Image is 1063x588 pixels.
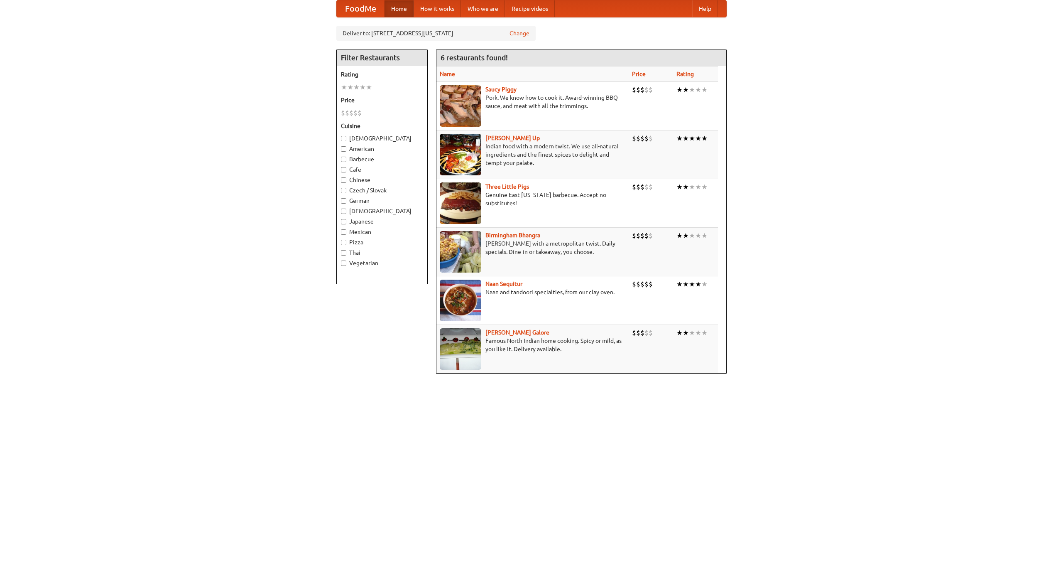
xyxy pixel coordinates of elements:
[695,328,701,337] li: ★
[341,228,423,236] label: Mexican
[440,337,625,353] p: Famous North Indian home cooking. Spicy or mild, as you like it. Delivery available.
[695,182,701,192] li: ★
[341,248,423,257] label: Thai
[640,85,644,94] li: $
[341,207,423,215] label: [DEMOGRAPHIC_DATA]
[341,261,346,266] input: Vegetarian
[632,231,636,240] li: $
[461,0,505,17] a: Who we are
[689,182,695,192] li: ★
[701,134,708,143] li: ★
[632,85,636,94] li: $
[649,85,653,94] li: $
[341,240,346,245] input: Pizza
[341,70,423,79] h5: Rating
[440,134,481,175] img: curryup.jpg
[701,182,708,192] li: ★
[341,96,423,104] h5: Price
[385,0,414,17] a: Home
[341,217,423,226] label: Japanese
[636,231,640,240] li: $
[640,231,644,240] li: $
[683,231,689,240] li: ★
[485,232,540,239] a: Birmingham Bhangra
[440,328,481,370] img: currygalore.jpg
[636,328,640,337] li: $
[341,219,346,224] input: Japanese
[640,280,644,289] li: $
[683,182,689,192] li: ★
[341,145,423,153] label: American
[683,280,689,289] li: ★
[640,182,644,192] li: $
[649,182,653,192] li: $
[695,231,701,240] li: ★
[676,280,683,289] li: ★
[485,86,517,93] a: Saucy Piggy
[341,146,346,152] input: American
[676,182,683,192] li: ★
[440,239,625,256] p: [PERSON_NAME] with a metropolitan twist. Daily specials. Dine-in or takeaway, you choose.
[440,142,625,167] p: Indian food with a modern twist. We use all-natural ingredients and the finest spices to delight ...
[440,85,481,127] img: saucy.jpg
[341,177,346,183] input: Chinese
[360,83,366,92] li: ★
[649,328,653,337] li: $
[345,108,349,118] li: $
[676,134,683,143] li: ★
[676,231,683,240] li: ★
[441,54,508,62] ng-pluralize: 6 restaurants found!
[414,0,461,17] a: How it works
[649,231,653,240] li: $
[701,280,708,289] li: ★
[689,328,695,337] li: ★
[341,122,423,130] h5: Cuisine
[341,165,423,174] label: Cafe
[440,280,481,321] img: naansequitur.jpg
[640,134,644,143] li: $
[676,85,683,94] li: ★
[485,329,549,336] a: [PERSON_NAME] Galore
[701,231,708,240] li: ★
[485,183,529,190] b: Three Little Pigs
[349,108,353,118] li: $
[632,280,636,289] li: $
[676,71,694,77] a: Rating
[341,155,423,163] label: Barbecue
[632,134,636,143] li: $
[640,328,644,337] li: $
[341,197,423,205] label: German
[341,157,346,162] input: Barbecue
[683,134,689,143] li: ★
[505,0,555,17] a: Recipe videos
[353,83,360,92] li: ★
[649,280,653,289] li: $
[692,0,718,17] a: Help
[632,328,636,337] li: $
[341,209,346,214] input: [DEMOGRAPHIC_DATA]
[440,93,625,110] p: Pork. We know how to cook it. Award-winning BBQ sauce, and meat with all the trimmings.
[644,182,649,192] li: $
[485,280,522,287] a: Naan Sequitur
[341,134,423,143] label: [DEMOGRAPHIC_DATA]
[347,83,353,92] li: ★
[440,288,625,296] p: Naan and tandoori specialties, from our clay oven.
[644,280,649,289] li: $
[636,85,640,94] li: $
[341,186,423,194] label: Czech / Slovak
[341,176,423,184] label: Chinese
[341,250,346,256] input: Thai
[695,134,701,143] li: ★
[649,134,653,143] li: $
[440,182,481,224] img: littlepigs.jpg
[341,167,346,172] input: Cafe
[337,0,385,17] a: FoodMe
[358,108,362,118] li: $
[341,188,346,193] input: Czech / Slovak
[689,85,695,94] li: ★
[644,328,649,337] li: $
